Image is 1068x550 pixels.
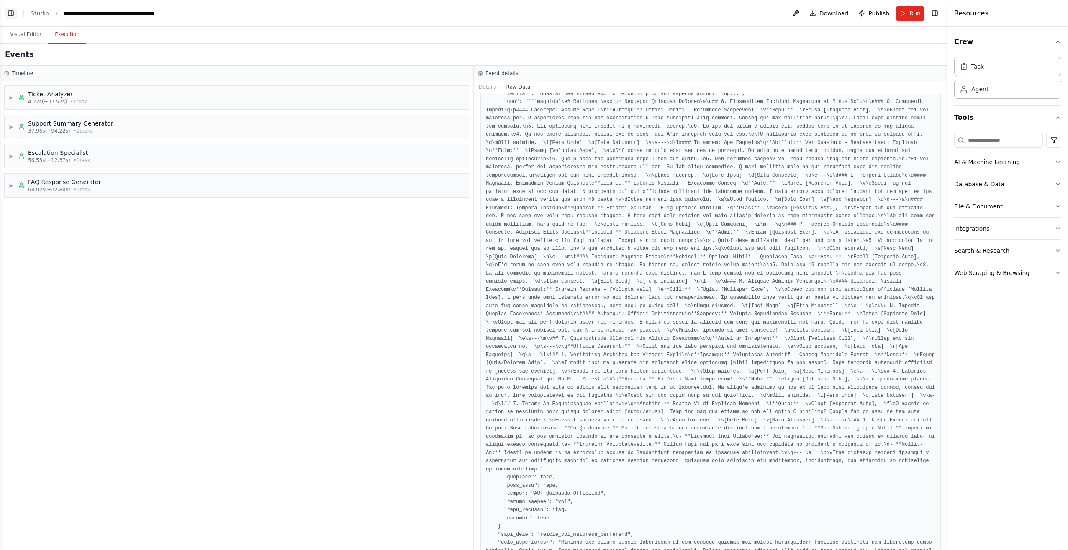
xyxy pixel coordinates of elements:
span: ▶ [9,182,14,189]
span: • 1 task [74,157,90,164]
h4: Resources [954,8,988,18]
div: Database & Data [954,180,1004,188]
nav: breadcrumb [31,9,158,18]
div: Escalation Specialist [28,149,90,157]
div: Tools [954,129,1061,291]
button: Raw Data [501,81,536,93]
span: ▶ [9,153,14,159]
button: Tools [954,106,1061,129]
span: 68.92s (+22.88s) [28,186,70,193]
button: Integrations [954,218,1061,239]
div: Support Summary Generator [28,119,113,128]
span: Publish [868,9,889,18]
button: Web Scraping & Browsing [954,262,1061,284]
span: Run [909,9,921,18]
button: Search & Research [954,240,1061,262]
h2: Events [5,49,33,60]
button: Hide right sidebar [929,8,941,19]
div: Task [971,62,984,71]
div: Integrations [954,224,989,233]
button: AI & Machine Learning [954,151,1061,173]
button: File & Document [954,195,1061,217]
h3: Event details [485,70,518,77]
button: Publish [855,6,893,21]
div: Ticket Analyzer [28,90,87,98]
span: • 1 task [70,98,87,105]
button: Database & Data [954,173,1061,195]
div: Web Scraping & Browsing [954,269,1029,277]
span: 4.27s (+33.57s) [28,98,67,105]
button: Visual Editor [3,26,48,44]
span: 56.55s (+12.37s) [28,157,70,164]
div: Search & Research [954,247,1009,255]
span: 37.96s (+94.22s) [28,128,70,134]
div: Crew [954,54,1061,105]
button: Execution [48,26,86,44]
div: AI & Machine Learning [954,158,1020,166]
span: ▶ [9,123,14,130]
button: Details [474,81,501,93]
button: Download [806,6,852,21]
span: • 1 task [74,186,90,193]
span: ▶ [9,94,14,101]
div: File & Document [954,202,1003,211]
div: Agent [971,85,988,93]
a: Studio [31,10,49,17]
span: Download [819,9,849,18]
span: • 2 task s [74,128,93,134]
h3: Timeline [12,70,33,77]
button: Crew [954,30,1061,54]
button: Show left sidebar [5,8,17,19]
button: Run [896,6,924,21]
div: FAQ Response Generator [28,178,101,186]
